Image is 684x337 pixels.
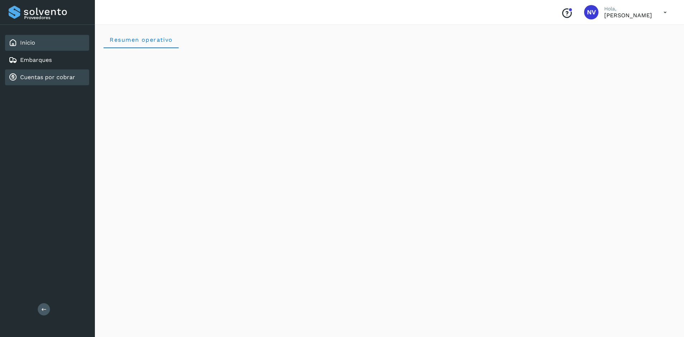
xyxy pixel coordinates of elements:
p: Hola, [604,6,652,12]
p: Proveedores [24,15,86,20]
div: Inicio [5,35,89,51]
span: Resumen operativo [109,36,173,43]
div: Embarques [5,52,89,68]
p: Nancy Vera Martínez [604,12,652,19]
div: Cuentas por cobrar [5,69,89,85]
a: Inicio [20,39,35,46]
a: Cuentas por cobrar [20,74,75,81]
a: Embarques [20,56,52,63]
